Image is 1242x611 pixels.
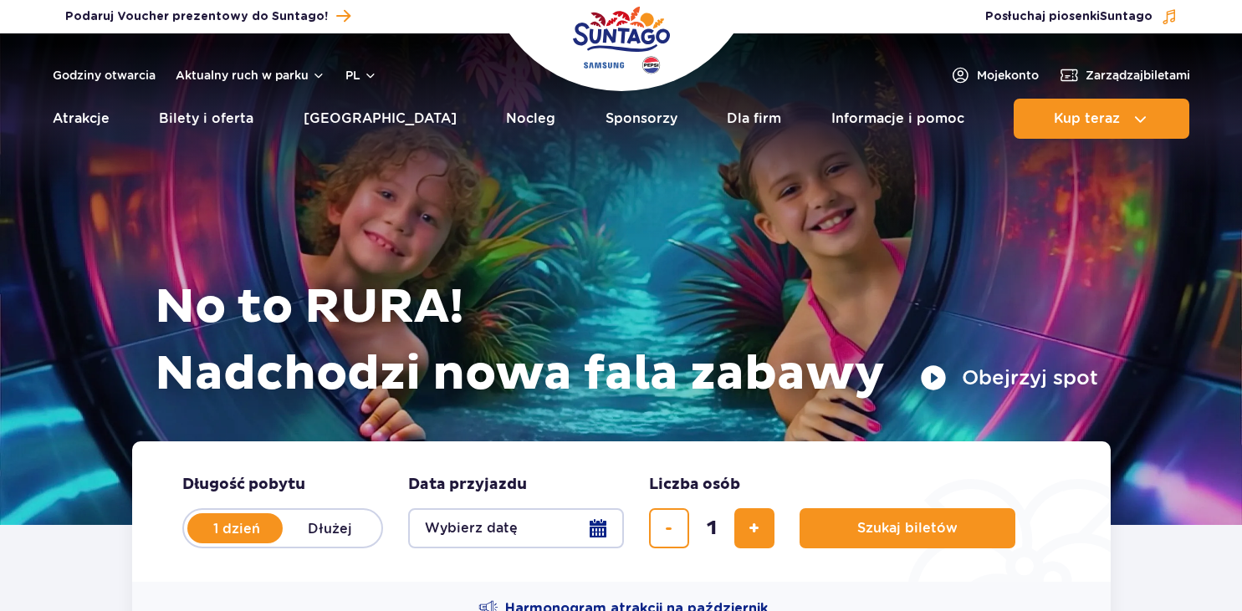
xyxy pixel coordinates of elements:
button: Posłuchaj piosenkiSuntago [985,8,1178,25]
span: Długość pobytu [182,475,305,495]
a: Bilety i oferta [159,99,253,139]
button: pl [345,67,377,84]
input: liczba biletów [692,508,732,548]
label: Dłużej [283,511,378,546]
span: Zarządzaj biletami [1086,67,1190,84]
span: Data przyjazdu [408,475,527,495]
button: Obejrzyj spot [920,364,1098,391]
span: Posłuchaj piosenki [985,8,1153,25]
a: Sponsorzy [606,99,677,139]
span: Szukaj biletów [857,521,958,536]
a: Nocleg [506,99,555,139]
button: dodaj bilet [734,508,774,548]
a: Godziny otwarcia [53,67,156,84]
a: Informacje i pomoc [831,99,964,139]
a: Zarządzajbiletami [1059,65,1190,85]
button: Aktualny ruch w parku [176,69,325,82]
span: Suntago [1100,11,1153,23]
span: Liczba osób [649,475,740,495]
a: Atrakcje [53,99,110,139]
button: Kup teraz [1014,99,1189,139]
form: Planowanie wizyty w Park of Poland [132,441,1111,582]
a: Podaruj Voucher prezentowy do Suntago! [65,5,350,28]
h1: No to RURA! Nadchodzi nowa fala zabawy [155,274,1098,408]
span: Moje konto [977,67,1039,84]
span: Kup teraz [1054,111,1120,126]
button: Szukaj biletów [800,508,1015,548]
label: 1 dzień [189,511,284,546]
a: Dla firm [727,99,781,139]
button: Wybierz datę [408,508,624,548]
a: [GEOGRAPHIC_DATA] [304,99,457,139]
span: Podaruj Voucher prezentowy do Suntago! [65,8,328,25]
button: usuń bilet [649,508,689,548]
a: Mojekonto [950,65,1039,85]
